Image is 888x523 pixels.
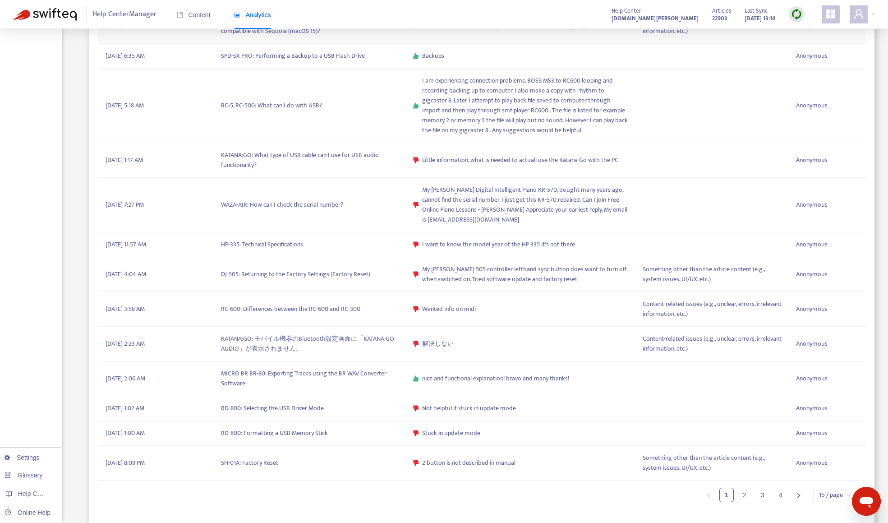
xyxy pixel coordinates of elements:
[422,155,618,165] span: Little information, what is needed to actuall use the Katana Go with the PC
[643,299,782,319] span: Content-related issues (e.g., unclear, errors, irrelevant information, etc.)
[422,458,515,468] span: 2 button is not described in manual
[413,341,419,347] span: dislike
[796,101,828,111] span: Anonymous
[234,11,271,19] span: Analytics
[106,101,144,111] span: [DATE] 5:18 AM
[701,488,716,502] button: left
[422,240,575,250] span: I want to know the model year of the HP 335 it's not there
[214,421,405,446] td: RD-800: Formatting a USB Memory Stick
[612,6,641,16] span: Help Center
[745,14,775,23] strong: [DATE] 13:14
[413,202,419,208] span: dislike
[214,232,405,257] td: HP-335: Technical Specifications
[214,396,405,421] td: RD-800: Selecting the USB Driver Mode
[214,143,405,178] td: KATANA:GO: What type of USB cable can I use for USB audio functionality?
[745,6,768,16] span: Last Sync
[774,488,787,502] a: 4
[413,430,419,436] span: dislike
[643,453,782,473] span: Something other than the article content (e.g., system issues, UI/UX, etc.)
[422,185,628,225] span: My [PERSON_NAME] Digital Intelligent Piano KR-570, bought many years ago, cannot find the serial ...
[92,6,156,23] span: Help Center Manager
[413,157,419,163] span: dislike
[791,488,806,502] button: right
[106,269,146,279] span: [DATE] 4:04 AM
[214,292,405,327] td: RC-600: Differences between the RC-600 and RC-300
[819,488,851,502] span: 15 / page
[853,9,864,19] span: user
[422,403,516,413] span: Not helpful if stuck in update mode
[719,488,734,502] li: 1
[738,488,751,502] a: 2
[413,375,419,382] span: like
[14,8,77,21] img: Swifteq
[852,487,881,516] iframe: メッセージングウィンドウを開くボタン
[214,178,405,232] td: WAZA-AIR: How can I check the serial number?
[214,361,405,396] td: MICRO BR BR-80: Exporting Tracks using the BR WAV Converter Software
[214,327,405,361] td: KATANA:GO: モバイル機器のBluetooth設定画面に「KATANA:GO AUDIO」が表示されません。
[796,240,828,250] span: Anonymous
[106,428,145,438] span: [DATE] 1:00 AM
[422,264,628,284] span: My [PERSON_NAME] 505 controller lefthand sync button does want to turn off when switched on. Trie...
[18,490,55,497] span: Help Centers
[643,264,782,284] span: Something other than the article content (e.g., system issues, UI/UX, etc.)
[106,403,144,413] span: [DATE] 1:02 AM
[612,13,699,23] a: [DOMAIN_NAME][PERSON_NAME]
[796,304,828,314] span: Anonymous
[796,200,828,210] span: Anonymous
[214,44,405,69] td: SPD-SX PRO: Performing a Backup to a USB Flash Drive
[791,488,806,502] li: Next Page
[791,9,802,20] img: sync.dc5367851b00ba804db3.png
[796,458,828,468] span: Anonymous
[106,240,146,250] span: [DATE] 11:57 AM
[106,304,145,314] span: [DATE] 3:58 AM
[106,200,144,210] span: [DATE] 7:27 PM
[712,6,731,16] span: Articles
[612,14,699,23] strong: [DOMAIN_NAME][PERSON_NAME]
[177,12,183,18] span: book
[413,271,419,278] span: dislike
[796,339,828,349] span: Anonymous
[422,51,444,61] span: Backups
[796,493,801,498] span: right
[413,460,419,466] span: dislike
[214,257,405,292] td: DJ-505: Returning to the Factory Settings (Factory Reset)
[5,472,42,479] a: Glossary
[5,454,40,461] a: Settings
[413,306,419,312] span: dislike
[413,241,419,248] span: dislike
[773,488,788,502] li: 4
[106,51,145,61] span: [DATE] 6:35 AM
[422,374,569,384] span: nice and functional explanation! bravo and many thanks!
[413,102,419,109] span: like
[422,428,480,438] span: Stuck in update mode
[106,155,143,165] span: [DATE] 1:17 AM
[701,488,716,502] li: Previous Page
[796,155,828,165] span: Anonymous
[796,374,828,384] span: Anonymous
[106,339,145,349] span: [DATE] 2:23 AM
[756,488,769,502] a: 3
[712,14,727,23] strong: 22903
[796,403,828,413] span: Anonymous
[737,488,752,502] li: 2
[422,304,476,314] span: Wanted info on midi
[825,9,836,19] span: appstore
[106,458,145,468] span: [DATE] 8:09 PM
[796,269,828,279] span: Anonymous
[813,488,856,502] div: Page Size
[106,374,145,384] span: [DATE] 2:06 AM
[796,428,828,438] span: Anonymous
[796,51,828,61] span: Anonymous
[755,488,770,502] li: 3
[706,493,711,498] span: left
[643,334,782,354] span: Content-related issues (e.g., unclear, errors, irrelevant information, etc.)
[422,76,628,135] span: I am experiencing connection problems. BOSS MS3 to RC600 looping and recording backing up to comp...
[422,339,454,349] span: 解決しない
[177,11,211,19] span: Content
[413,53,419,59] span: like
[214,69,405,143] td: RC-5, RC-500: What can I do with USB?
[214,446,405,481] td: SH-01A: Factory Reset
[413,405,419,412] span: dislike
[5,509,51,516] a: Online Help
[234,12,240,18] span: area-chart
